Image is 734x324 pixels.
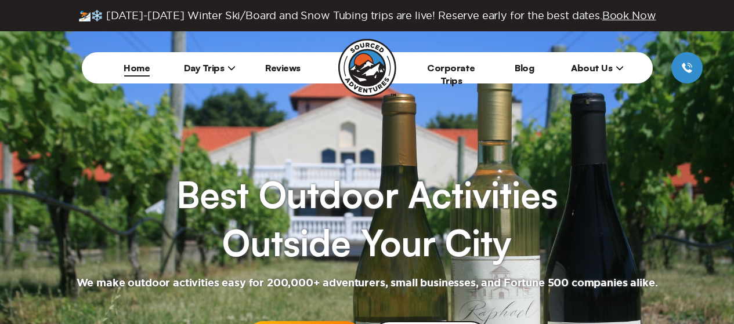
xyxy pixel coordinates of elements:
a: Reviews [265,62,301,74]
span: About Us [571,62,624,74]
span: Day Trips [184,62,236,74]
span: ⛷️❄️ [DATE]-[DATE] Winter Ski/Board and Snow Tubing trips are live! Reserve early for the best da... [78,9,656,22]
h2: We make outdoor activities easy for 200,000+ adventurers, small businesses, and Fortune 500 compa... [77,276,658,290]
span: Book Now [602,10,656,21]
a: Blog [515,62,534,74]
h1: Best Outdoor Activities Outside Your City [176,170,557,267]
a: Home [124,62,150,74]
img: Sourced Adventures company logo [338,39,396,97]
a: Corporate Trips [427,62,475,86]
